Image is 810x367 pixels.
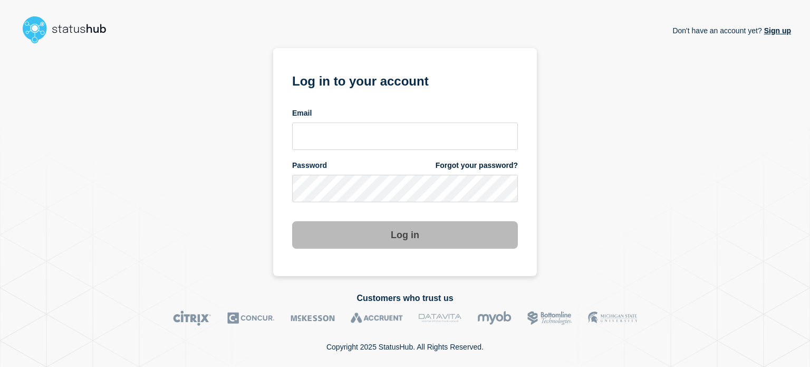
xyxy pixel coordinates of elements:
h2: Customers who trust us [19,294,791,303]
img: StatusHub logo [19,13,119,46]
p: Copyright 2025 StatusHub. All Rights Reserved. [326,343,484,351]
a: Forgot your password? [436,161,518,171]
img: DataVita logo [419,310,461,326]
input: password input [292,175,518,202]
img: Concur logo [227,310,275,326]
input: email input [292,123,518,150]
span: Password [292,161,327,171]
img: Accruent logo [351,310,403,326]
p: Don't have an account yet? [672,18,791,43]
img: McKesson logo [291,310,335,326]
span: Email [292,108,312,118]
a: Sign up [762,26,791,35]
h1: Log in to your account [292,70,518,90]
img: Citrix logo [173,310,211,326]
img: Bottomline logo [527,310,572,326]
img: MSU logo [588,310,637,326]
img: myob logo [477,310,512,326]
button: Log in [292,221,518,249]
